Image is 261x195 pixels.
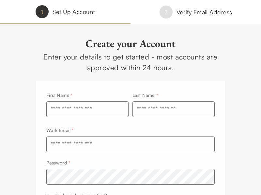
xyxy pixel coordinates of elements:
h6: 1 [40,7,44,16]
label: Password [46,160,70,165]
h2: Create your Account [36,37,225,50]
label: Work Email [46,127,74,133]
label: First Name [46,92,73,98]
h6: 2 [164,7,168,17]
div: Verify Email Address [177,7,232,17]
div: Set Up Account [53,7,95,17]
label: Last Name [132,92,158,98]
div: Enter your details to get started - most accounts are approved within 24 hours. [36,51,225,73]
